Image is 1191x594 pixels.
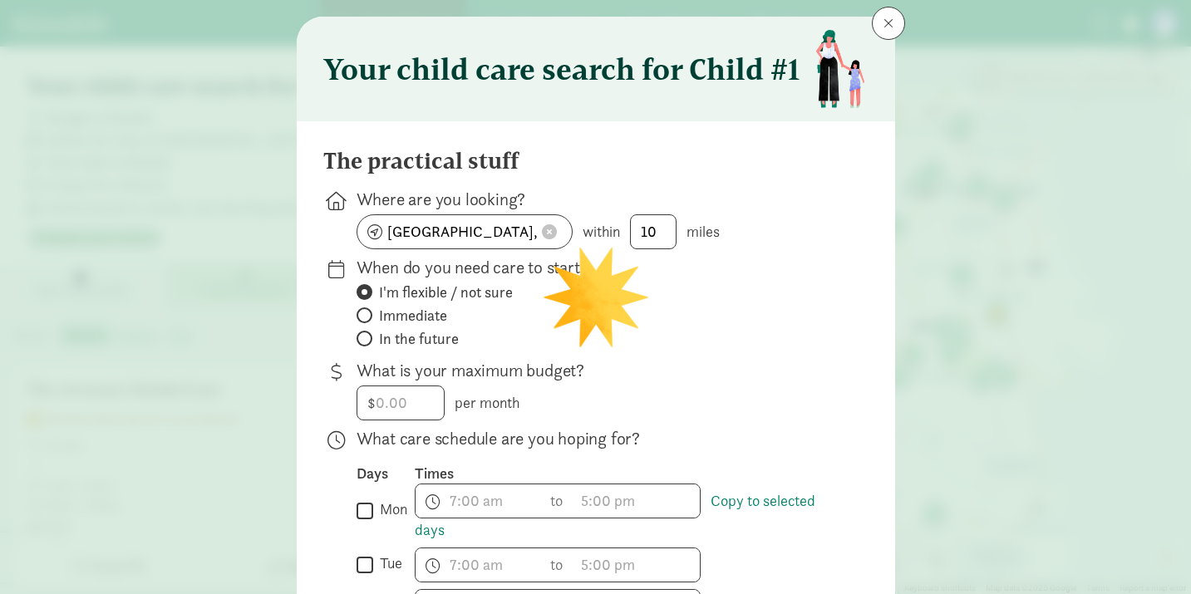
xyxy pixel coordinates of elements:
[357,188,842,211] p: Where are you looking?
[357,359,842,382] p: What is your maximum budget?
[416,548,542,582] input: 7:00 am
[573,484,700,518] input: 5:00 pm
[323,52,800,86] h3: Your child care search for Child #1
[550,489,565,512] span: to
[379,329,459,349] span: In the future
[357,256,842,279] p: When do you need care to start?
[455,393,519,412] span: per month
[379,306,447,326] span: Immediate
[357,427,842,450] p: What care schedule are you hoping for?
[357,464,415,484] div: Days
[379,282,513,302] span: I'm flexible / not sure
[373,553,402,573] label: tue
[373,499,407,519] label: mon
[416,484,542,518] input: 7:00 am
[573,548,700,582] input: 5:00 pm
[415,491,815,539] a: Copy to selected days
[323,148,519,174] h4: The practical stuff
[357,215,572,248] input: enter zipcode or address
[550,553,565,576] span: to
[687,222,720,241] span: miles
[357,386,444,420] input: 0.00
[415,464,842,484] div: Times
[583,222,620,241] span: within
